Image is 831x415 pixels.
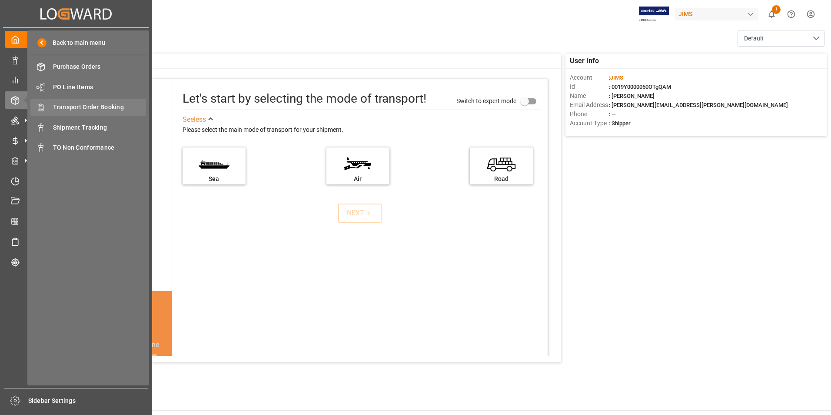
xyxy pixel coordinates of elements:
[744,34,764,43] span: Default
[609,120,631,127] span: : Shipper
[570,56,599,66] span: User Info
[5,193,147,210] a: Document Management
[338,204,382,223] button: NEXT
[30,99,146,116] a: Transport Order Booking
[347,208,373,218] div: NEXT
[570,110,609,119] span: Phone
[781,4,801,24] button: Help Center
[28,396,149,405] span: Sidebar Settings
[570,100,609,110] span: Email Address
[609,93,655,99] span: : [PERSON_NAME]
[53,143,146,152] span: TO Non Conformance
[570,119,609,128] span: Account Type
[762,4,781,24] button: show 1 new notifications
[183,90,426,108] div: Let's start by selecting the mode of transport!
[639,7,669,22] img: Exertis%20JAM%20-%20Email%20Logo.jpg_1722504956.jpg
[609,84,671,90] span: : 0019Y0000050OTgQAM
[183,125,542,135] div: Please select the main mode of transport for your shipment.
[53,103,146,112] span: Transport Order Booking
[30,119,146,136] a: Shipment Tracking
[5,172,147,189] a: Timeslot Management V2
[609,111,616,117] span: : —
[30,58,146,75] a: Purchase Orders
[5,253,147,270] a: Tracking Shipment
[456,97,516,104] span: Switch to expert mode
[675,6,762,22] button: JIMS
[609,74,623,81] span: :
[738,30,824,47] button: open menu
[53,62,146,71] span: Purchase Orders
[187,174,241,184] div: Sea
[30,78,146,95] a: PO Line Items
[5,51,147,68] a: Data Management
[5,31,147,48] a: My Cockpit
[570,73,609,82] span: Account
[5,213,147,230] a: CO2 Calculator
[570,91,609,100] span: Name
[53,123,146,132] span: Shipment Tracking
[53,83,146,92] span: PO Line Items
[5,233,147,250] a: Sailing Schedules
[570,82,609,91] span: Id
[772,5,781,14] span: 1
[183,114,206,125] div: See less
[5,71,147,88] a: My Reports
[47,38,105,47] span: Back to main menu
[474,174,529,184] div: Road
[160,340,172,413] button: next slide / item
[675,8,758,20] div: JIMS
[610,74,623,81] span: JIMS
[609,102,788,108] span: : [PERSON_NAME][EMAIL_ADDRESS][PERSON_NAME][DOMAIN_NAME]
[30,139,146,156] a: TO Non Conformance
[331,174,385,184] div: Air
